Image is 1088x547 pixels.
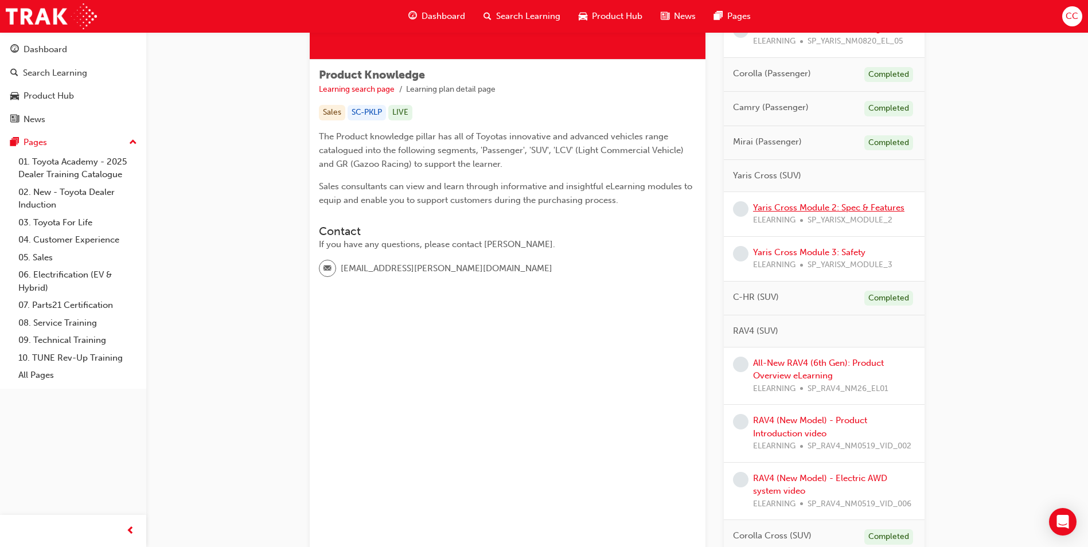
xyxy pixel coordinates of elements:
[705,5,760,28] a: pages-iconPages
[5,85,142,107] a: Product Hub
[23,67,87,80] div: Search Learning
[733,291,779,304] span: C-HR (SUV)
[319,181,695,205] span: Sales consultants can view and learn through informative and insightful eLearning modules to equi...
[14,266,142,296] a: 06. Electrification (EV & Hybrid)
[808,498,911,511] span: SP_RAV4_NM0519_VID_006
[753,498,795,511] span: ELEARNING
[14,349,142,367] a: 10. TUNE Rev-Up Training
[14,183,142,214] a: 02. New - Toyota Dealer Induction
[733,135,802,149] span: Mirai (Passenger)
[753,202,904,213] a: Yaris Cross Module 2: Spec & Features
[864,67,913,83] div: Completed
[496,10,560,23] span: Search Learning
[733,169,801,182] span: Yaris Cross (SUV)
[341,262,552,275] span: [EMAIL_ADDRESS][PERSON_NAME][DOMAIN_NAME]
[864,291,913,306] div: Completed
[864,529,913,545] div: Completed
[5,39,142,60] a: Dashboard
[753,473,887,497] a: RAV4 (New Model) - Electric AWD system video
[5,132,142,153] button: Pages
[348,105,386,120] div: SC-PKLP
[753,247,865,257] a: Yaris Cross Module 3: Safety
[1049,508,1077,536] div: Open Intercom Messenger
[319,131,686,169] span: The Product knowledge pillar has all of Toyotas innovative and advanced vehicles range catalogued...
[10,45,19,55] span: guage-icon
[319,238,696,251] div: If you have any questions, please contact [PERSON_NAME].
[14,314,142,332] a: 08. Service Training
[808,259,892,272] span: SP_YARISX_MODULE_3
[14,366,142,384] a: All Pages
[733,201,748,217] span: learningRecordVerb_NONE-icon
[753,440,795,453] span: ELEARNING
[14,296,142,314] a: 07. Parts21 Certification
[24,89,74,103] div: Product Hub
[733,325,778,338] span: RAV4 (SUV)
[129,135,137,150] span: up-icon
[808,440,911,453] span: SP_RAV4_NM0519_VID_002
[24,43,67,56] div: Dashboard
[10,138,19,148] span: pages-icon
[753,24,881,34] a: 2020 Yaris - Module 5: Handling
[319,105,345,120] div: Sales
[733,357,748,372] span: learningRecordVerb_NONE-icon
[10,115,19,125] span: news-icon
[24,113,45,126] div: News
[406,83,496,96] li: Learning plan detail page
[319,225,696,238] h3: Contact
[24,136,47,149] div: Pages
[408,9,417,24] span: guage-icon
[399,5,474,28] a: guage-iconDashboard
[14,249,142,267] a: 05. Sales
[753,35,795,48] span: ELEARNING
[674,10,696,23] span: News
[579,9,587,24] span: car-icon
[652,5,705,28] a: news-iconNews
[570,5,652,28] a: car-iconProduct Hub
[661,9,669,24] span: news-icon
[5,37,142,132] button: DashboardSearch LearningProduct HubNews
[6,3,97,29] img: Trak
[10,91,19,101] span: car-icon
[5,109,142,130] a: News
[14,214,142,232] a: 03. Toyota For Life
[14,331,142,349] a: 09. Technical Training
[323,261,332,276] span: email-icon
[319,68,425,81] span: Product Knowledge
[733,246,748,261] span: learningRecordVerb_NONE-icon
[733,529,812,542] span: Corolla Cross (SUV)
[1062,6,1082,26] button: CC
[808,214,892,227] span: SP_YARISX_MODULE_2
[10,68,18,79] span: search-icon
[864,101,913,116] div: Completed
[808,35,903,48] span: SP_YARIS_NM0820_EL_05
[808,382,888,396] span: SP_RAV4_NM26_EL01
[753,214,795,227] span: ELEARNING
[319,84,395,94] a: Learning search page
[733,67,811,80] span: Corolla (Passenger)
[422,10,465,23] span: Dashboard
[483,9,492,24] span: search-icon
[733,472,748,487] span: learningRecordVerb_NONE-icon
[714,9,723,24] span: pages-icon
[14,231,142,249] a: 04. Customer Experience
[1066,10,1078,23] span: CC
[864,135,913,151] div: Completed
[5,62,142,84] a: Search Learning
[733,101,809,114] span: Camry (Passenger)
[753,259,795,272] span: ELEARNING
[14,153,142,183] a: 01. Toyota Academy - 2025 Dealer Training Catalogue
[474,5,570,28] a: search-iconSearch Learning
[733,414,748,429] span: learningRecordVerb_NONE-icon
[126,524,135,538] span: prev-icon
[753,358,884,381] a: All-New RAV4 (6th Gen): Product Overview eLearning
[727,10,751,23] span: Pages
[592,10,642,23] span: Product Hub
[753,415,867,439] a: RAV4 (New Model) - Product Introduction video
[388,105,412,120] div: LIVE
[753,382,795,396] span: ELEARNING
